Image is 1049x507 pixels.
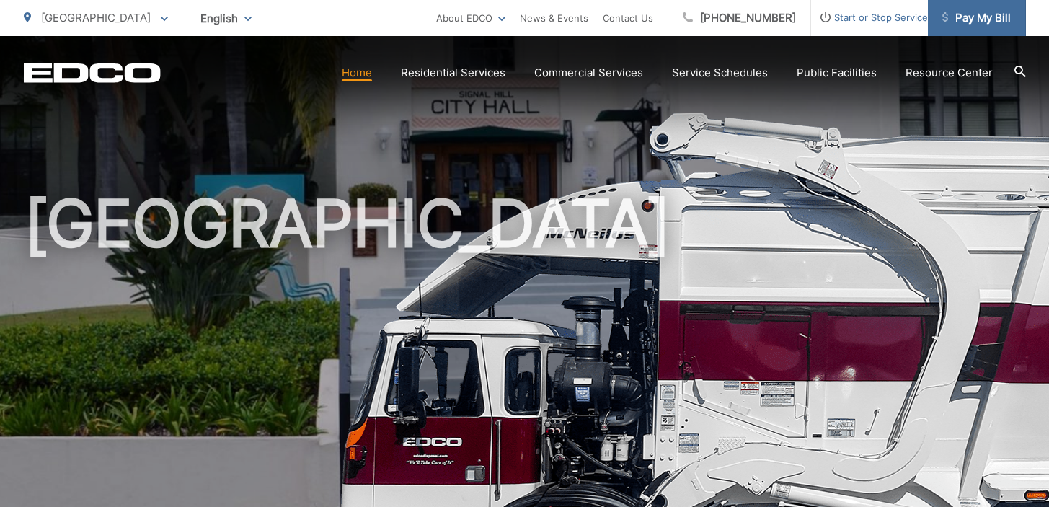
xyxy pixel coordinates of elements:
[41,11,151,25] span: [GEOGRAPHIC_DATA]
[672,64,768,81] a: Service Schedules
[797,64,877,81] a: Public Facilities
[24,63,161,83] a: EDCD logo. Return to the homepage.
[342,64,372,81] a: Home
[942,9,1011,27] span: Pay My Bill
[603,9,653,27] a: Contact Us
[520,9,588,27] a: News & Events
[534,64,643,81] a: Commercial Services
[401,64,505,81] a: Residential Services
[436,9,505,27] a: About EDCO
[906,64,993,81] a: Resource Center
[190,6,262,31] span: English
